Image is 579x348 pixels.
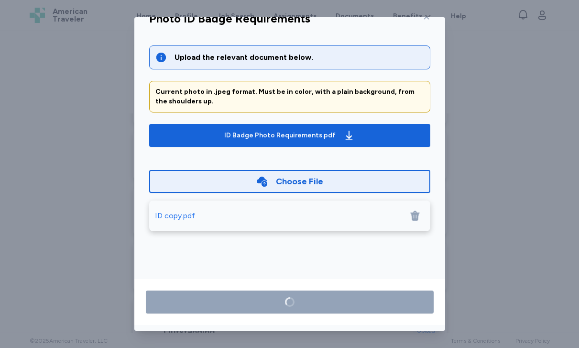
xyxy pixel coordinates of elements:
[155,210,195,222] div: ID copy.pdf
[175,52,424,63] div: Upload the relevant document below.
[149,11,310,26] div: Photo ID Badge Requirements
[224,131,336,140] div: ID Badge Photo Requirements.pdf
[276,175,323,188] div: Choose File
[155,87,424,106] div: Current photo in .jpeg format. Must be in color, with a plain background, from the shoulders up.
[149,124,430,147] button: ID Badge Photo Requirements.pdf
